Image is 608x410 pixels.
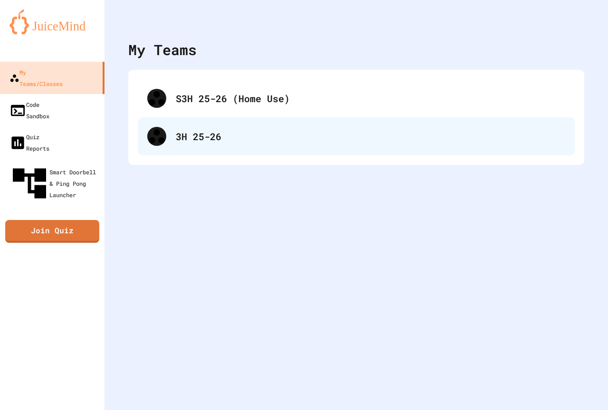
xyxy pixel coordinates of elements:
div: S3H 25-26 (Home Use) [138,79,575,117]
a: Join Quiz [5,220,99,243]
div: My Teams [128,39,197,60]
div: My Teams/Classes [9,67,63,89]
div: Quiz Reports [9,131,49,154]
div: Smart Doorbell & Ping Pong Launcher [9,163,101,203]
div: S3H 25-26 (Home Use) [176,91,565,105]
div: 3H 25-26 [138,117,575,155]
div: 3H 25-26 [176,129,565,143]
div: Code Sandbox [9,99,49,122]
img: logo-orange.svg [9,10,95,34]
